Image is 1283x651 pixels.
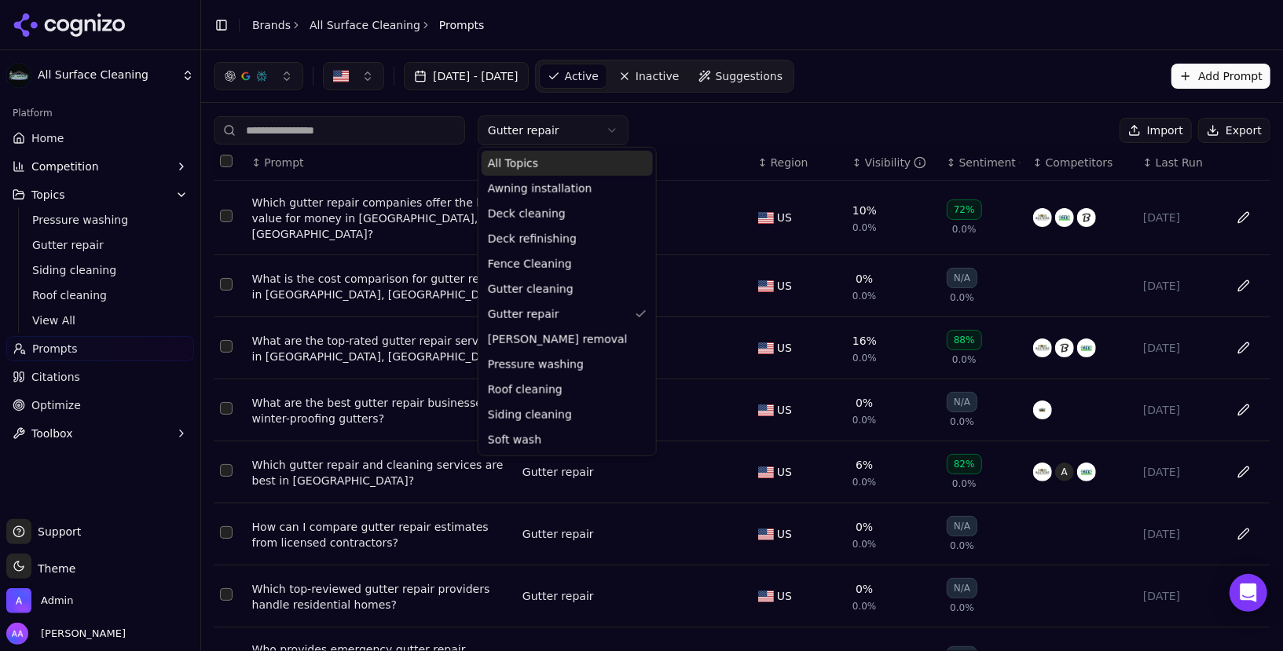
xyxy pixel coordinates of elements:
span: Gutter repair [488,306,559,322]
span: Fence Cleaning [488,256,572,272]
span: Awning installation [488,181,592,196]
span: Pressure washing [488,357,584,372]
span: Gutter cleaning [488,281,574,297]
span: Deck refinishing [488,231,577,247]
span: Siding cleaning [488,407,572,422]
span: All Topics [488,155,538,171]
span: Roof cleaning [488,382,563,397]
span: Deck cleaning [488,206,566,221]
span: [PERSON_NAME] removal [488,331,628,347]
span: Soft wash [488,432,541,448]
